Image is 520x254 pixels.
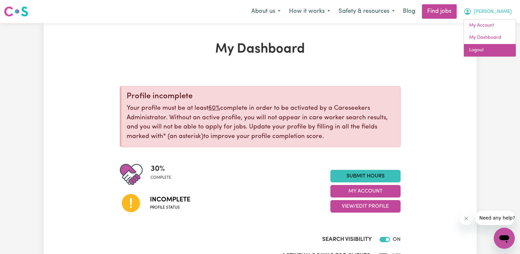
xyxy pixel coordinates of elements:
[330,200,401,213] button: View/Edit Profile
[4,6,28,17] img: Careseekers logo
[322,235,372,244] label: Search Visibility
[150,195,190,205] span: Incomplete
[464,32,516,44] a: My Dashboard
[494,228,515,249] iframe: Button to launch messaging window
[330,185,401,197] button: My Account
[459,5,516,18] button: My Account
[208,105,220,111] u: 60%
[151,175,171,181] span: complete
[285,5,334,18] button: How it works
[330,170,401,182] a: Submit Hours
[163,133,203,140] span: an asterisk
[127,92,395,101] div: Profile incomplete
[393,237,401,242] span: ON
[475,211,515,225] iframe: Message from company
[474,8,512,15] span: [PERSON_NAME]
[464,44,516,57] a: Logout
[127,104,395,142] p: Your profile must be at least complete in order to be activated by a Careseekers Administrator. W...
[151,163,171,175] span: 30 %
[247,5,285,18] button: About us
[464,19,516,57] div: My Account
[464,19,516,32] a: My Account
[151,163,177,186] div: Profile completeness: 30%
[460,212,473,225] iframe: Close message
[4,5,40,10] span: Need any help?
[150,205,190,211] span: Profile status
[120,41,401,57] h1: My Dashboard
[4,4,28,19] a: Careseekers logo
[399,4,419,19] a: Blog
[334,5,399,18] button: Safety & resources
[422,4,457,19] a: Find jobs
